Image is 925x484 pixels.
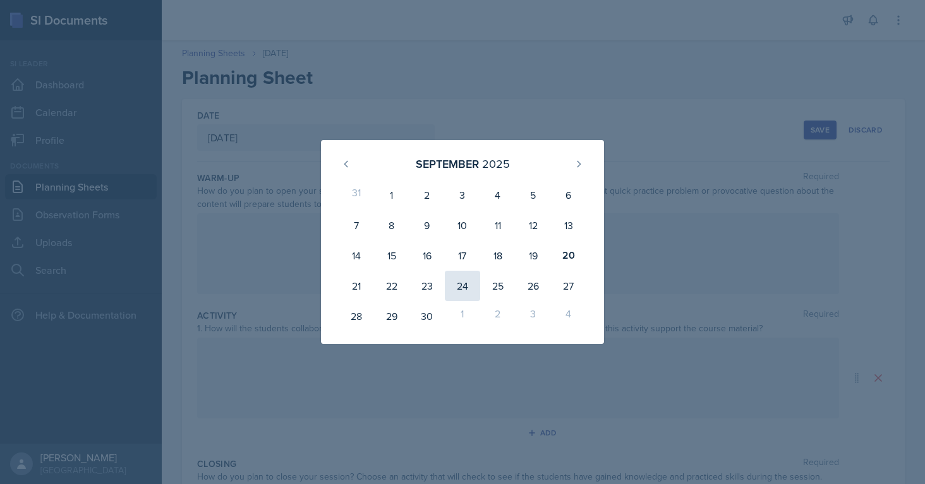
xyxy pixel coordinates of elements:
div: 28 [339,301,374,331]
div: 2025 [482,155,510,172]
div: 14 [339,240,374,271]
div: 10 [445,210,480,240]
div: 15 [374,240,409,271]
div: 11 [480,210,516,240]
div: September [416,155,479,172]
div: 8 [374,210,409,240]
div: 17 [445,240,480,271]
div: 12 [516,210,551,240]
div: 4 [480,180,516,210]
div: 24 [445,271,480,301]
div: 16 [409,240,445,271]
div: 6 [551,180,586,210]
div: 21 [339,271,374,301]
div: 9 [409,210,445,240]
div: 1 [374,180,409,210]
div: 26 [516,271,551,301]
div: 29 [374,301,409,331]
div: 1 [445,301,480,331]
div: 3 [516,301,551,331]
div: 27 [551,271,586,301]
div: 20 [551,240,586,271]
div: 23 [409,271,445,301]
div: 13 [551,210,586,240]
div: 2 [480,301,516,331]
div: 3 [445,180,480,210]
div: 18 [480,240,516,271]
div: 30 [409,301,445,331]
div: 19 [516,240,551,271]
div: 5 [516,180,551,210]
div: 7 [339,210,374,240]
div: 4 [551,301,586,331]
div: 2 [409,180,445,210]
div: 22 [374,271,409,301]
div: 25 [480,271,516,301]
div: 31 [339,180,374,210]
